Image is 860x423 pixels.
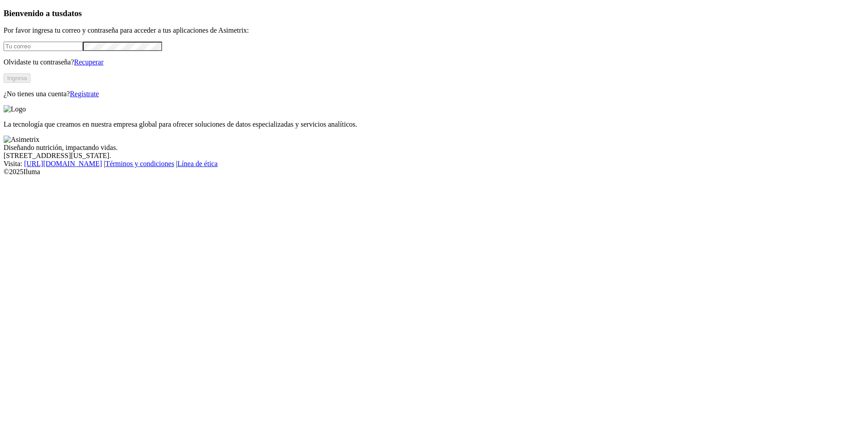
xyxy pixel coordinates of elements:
[4,105,26,113] img: Logo
[4,73,30,83] button: Ingresa
[4,26,856,34] p: Por favor ingresa tu correo y contraseña para acceder a tus aplicaciones de Asimetrix:
[4,42,83,51] input: Tu correo
[4,152,856,160] div: [STREET_ADDRESS][US_STATE].
[177,160,218,167] a: Línea de ética
[70,90,99,98] a: Regístrate
[4,160,856,168] div: Visita : | |
[4,58,856,66] p: Olvidaste tu contraseña?
[4,144,856,152] div: Diseñando nutrición, impactando vidas.
[4,9,856,18] h3: Bienvenido a tus
[24,160,102,167] a: [URL][DOMAIN_NAME]
[74,58,103,66] a: Recuperar
[4,136,39,144] img: Asimetrix
[63,9,82,18] span: datos
[105,160,174,167] a: Términos y condiciones
[4,168,856,176] div: © 2025 Iluma
[4,90,856,98] p: ¿No tienes una cuenta?
[4,120,856,128] p: La tecnología que creamos en nuestra empresa global para ofrecer soluciones de datos especializad...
